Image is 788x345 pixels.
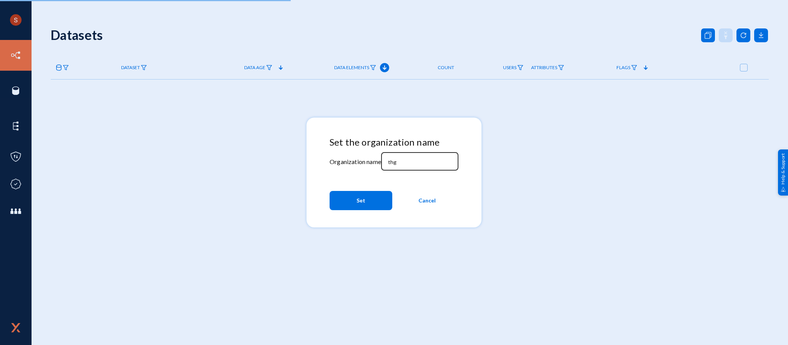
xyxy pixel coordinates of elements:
span: Cancel [418,194,436,207]
mat-label: Organization name [330,158,381,165]
h4: Set the organization name [330,137,458,148]
span: Set [357,194,365,207]
button: Cancel [395,191,458,210]
input: Organization name [388,159,454,166]
button: Set [330,191,392,210]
